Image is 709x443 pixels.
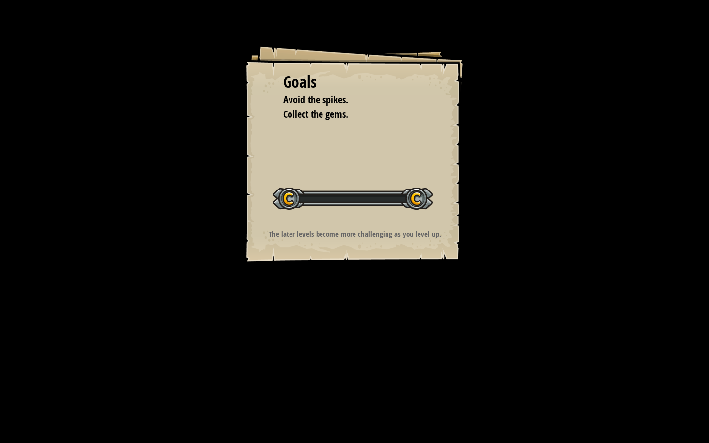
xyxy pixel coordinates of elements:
p: The later levels become more challenging as you level up. [256,229,453,239]
div: Goals [283,71,426,94]
span: Collect the gems. [283,107,348,121]
span: Avoid the spikes. [283,93,348,106]
li: Avoid the spikes. [271,93,423,107]
li: Collect the gems. [271,107,423,122]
